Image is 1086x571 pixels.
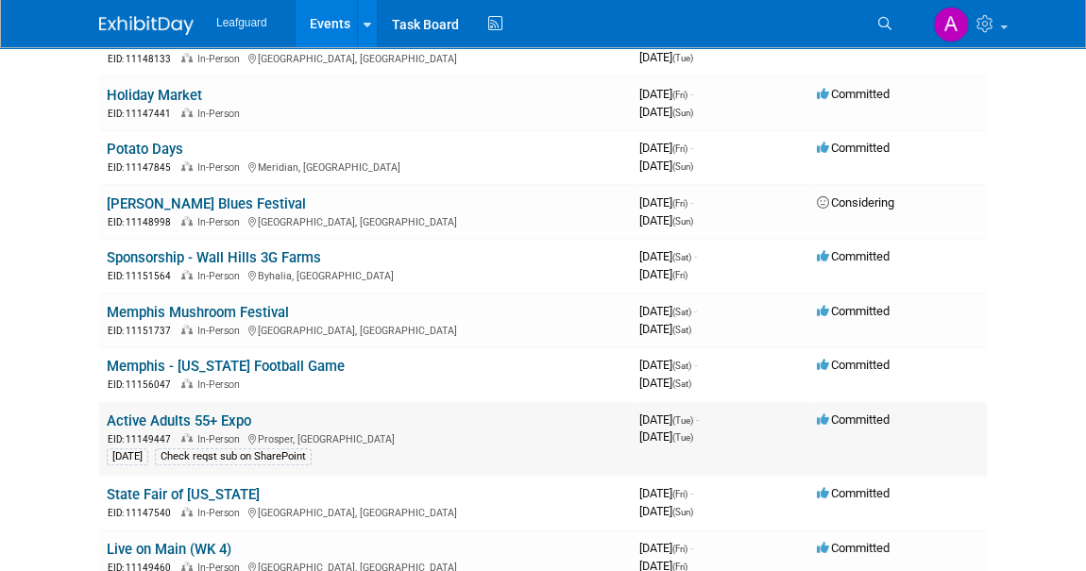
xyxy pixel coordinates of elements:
[107,213,624,229] div: [GEOGRAPHIC_DATA], [GEOGRAPHIC_DATA]
[197,161,246,174] span: In-Person
[690,141,693,155] span: -
[639,541,693,555] span: [DATE]
[639,304,697,318] span: [DATE]
[639,486,693,500] span: [DATE]
[108,434,178,445] span: EID: 11149447
[817,486,890,500] span: Committed
[690,541,693,555] span: -
[639,213,693,227] span: [DATE]
[672,361,691,371] span: (Sat)
[108,271,178,281] span: EID: 11151564
[639,249,697,263] span: [DATE]
[672,252,691,262] span: (Sat)
[107,412,251,429] a: Active Adults 55+ Expo
[639,105,693,119] span: [DATE]
[639,195,693,210] span: [DATE]
[817,195,894,210] span: Considering
[817,358,890,372] span: Committed
[690,195,693,210] span: -
[639,87,693,101] span: [DATE]
[672,489,687,499] span: (Fri)
[197,325,246,337] span: In-Person
[107,159,624,175] div: Meridian, [GEOGRAPHIC_DATA]
[181,507,193,516] img: In-Person Event
[817,541,890,555] span: Committed
[197,53,246,65] span: In-Person
[694,249,697,263] span: -
[639,322,691,336] span: [DATE]
[181,325,193,334] img: In-Person Event
[672,378,691,389] span: (Sat)
[107,322,624,338] div: [GEOGRAPHIC_DATA], [GEOGRAPHIC_DATA]
[181,216,193,226] img: In-Person Event
[108,379,178,390] span: EID: 11156047
[672,432,693,443] span: (Tue)
[107,50,624,66] div: [GEOGRAPHIC_DATA], [GEOGRAPHIC_DATA]
[107,358,345,375] a: Memphis - [US_STATE] Football Game
[107,430,624,446] div: Prosper, [GEOGRAPHIC_DATA]
[197,270,246,282] span: In-Person
[108,162,178,173] span: EID: 11147845
[197,108,246,120] span: In-Person
[107,504,624,520] div: [GEOGRAPHIC_DATA], [GEOGRAPHIC_DATA]
[817,304,890,318] span: Committed
[108,54,178,64] span: EID: 11148133
[107,87,202,104] a: Holiday Market
[197,216,246,228] span: In-Person
[672,90,687,100] span: (Fri)
[672,415,693,426] span: (Tue)
[672,216,693,227] span: (Sun)
[639,358,697,372] span: [DATE]
[672,161,693,172] span: (Sun)
[197,378,246,391] span: In-Person
[108,109,178,119] span: EID: 11147441
[817,87,890,101] span: Committed
[672,53,693,63] span: (Tue)
[181,53,193,62] img: In-Person Event
[639,50,693,64] span: [DATE]
[696,412,699,427] span: -
[181,108,193,117] img: In-Person Event
[155,448,312,465] div: Check reqst sub on SharePoint
[181,433,193,443] img: In-Person Event
[99,16,194,35] img: ExhibitDay
[639,412,699,427] span: [DATE]
[672,198,687,209] span: (Fri)
[817,249,890,263] span: Committed
[933,7,969,42] img: Arlene Duncan
[639,141,693,155] span: [DATE]
[107,195,306,212] a: [PERSON_NAME] Blues Festival
[107,267,624,283] div: Byhalia, [GEOGRAPHIC_DATA]
[181,378,193,388] img: In-Person Event
[197,433,246,445] span: In-Person
[639,504,693,518] span: [DATE]
[107,448,148,465] div: [DATE]
[672,307,691,317] span: (Sat)
[817,141,890,155] span: Committed
[672,325,691,335] span: (Sat)
[639,159,693,173] span: [DATE]
[639,267,687,281] span: [DATE]
[107,486,260,503] a: State Fair of [US_STATE]
[107,541,231,558] a: Live on Main (WK 4)
[107,304,289,321] a: Memphis Mushroom Festival
[639,376,691,390] span: [DATE]
[107,249,321,266] a: Sponsorship - Wall Hills 3G Farms
[107,141,183,158] a: Potato Days
[107,33,420,50] a: Memphis Wolfchase [GEOGRAPHIC_DATA] [DATE]
[197,507,246,519] span: In-Person
[817,412,890,427] span: Committed
[108,217,178,227] span: EID: 11148998
[181,562,193,571] img: In-Person Event
[672,143,687,154] span: (Fri)
[672,544,687,554] span: (Fri)
[694,304,697,318] span: -
[690,87,693,101] span: -
[690,486,693,500] span: -
[639,429,693,444] span: [DATE]
[108,326,178,336] span: EID: 11151737
[108,508,178,518] span: EID: 11147540
[672,108,693,118] span: (Sun)
[672,270,687,280] span: (Fri)
[672,507,693,517] span: (Sun)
